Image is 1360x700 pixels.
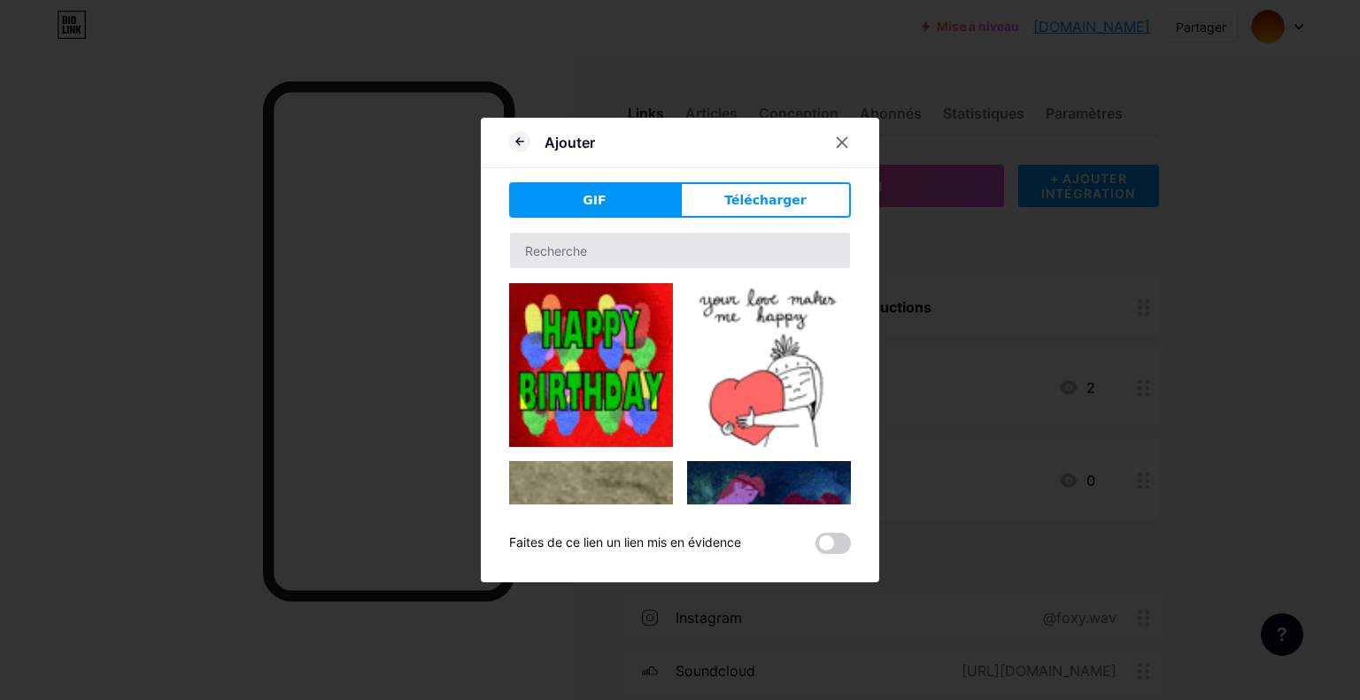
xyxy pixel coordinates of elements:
img: Gihpy [687,283,851,447]
input: Recherche [510,233,850,268]
font: Télécharger [724,193,807,207]
font: Ajouter [545,134,595,151]
img: Gihpy [687,461,851,605]
font: Faites de ce lien un lien mis en évidence [509,535,741,550]
font: GIF [583,193,606,207]
button: Télécharger [680,182,851,218]
button: GIF [509,182,680,218]
img: Gihpy [509,283,673,447]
